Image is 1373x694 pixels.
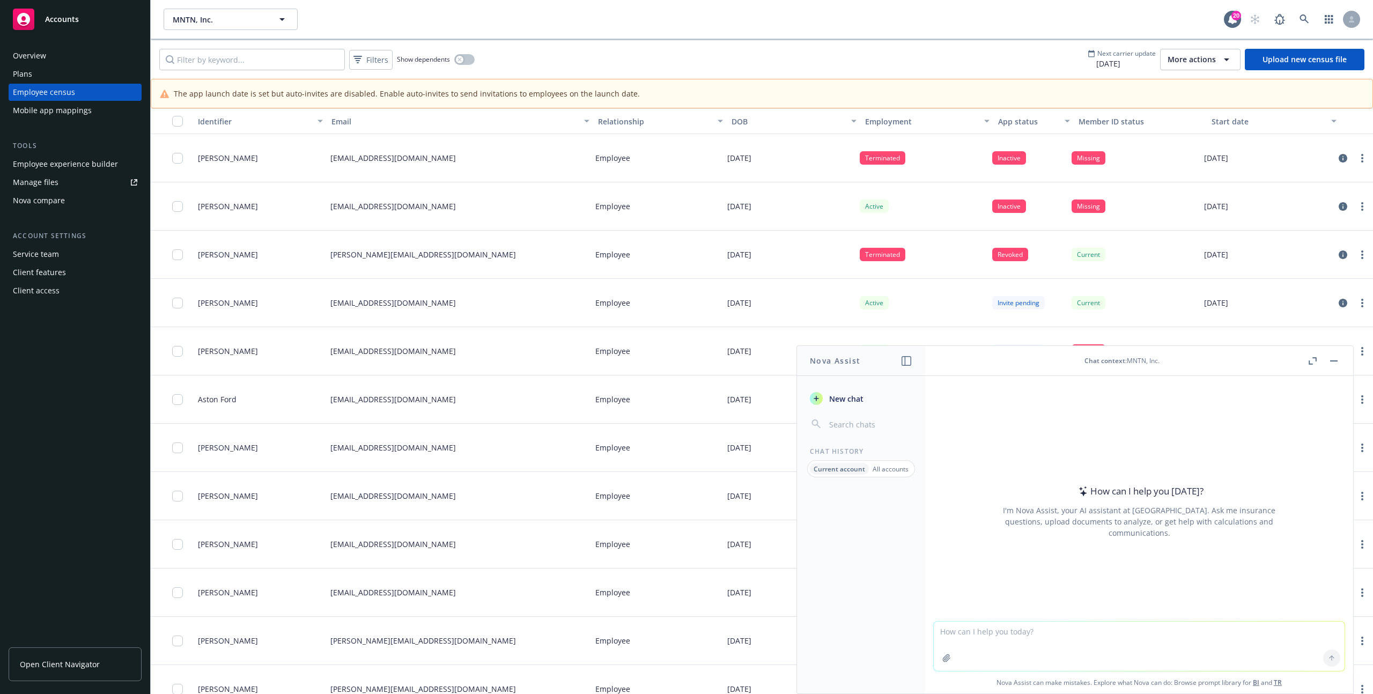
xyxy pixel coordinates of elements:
div: Client access [13,282,60,299]
span: More actions [1168,54,1216,65]
div: Plans [13,65,32,83]
span: [PERSON_NAME] [198,635,258,646]
button: Identifier [194,108,327,134]
div: Terminated [860,151,905,165]
p: Employee [595,297,630,308]
div: Overview [13,47,46,64]
div: : MNTN, Inc. [1084,356,1160,365]
a: Plans [9,65,142,83]
a: Upload new census file [1245,49,1364,70]
span: Accounts [45,15,79,24]
button: App status [994,108,1074,134]
div: I'm Nova Assist, your AI assistant at [GEOGRAPHIC_DATA]. Ask me insurance questions, upload docum... [988,505,1290,538]
input: Toggle Row Selected [172,153,183,164]
a: more [1356,490,1369,503]
div: Inactive [992,151,1026,165]
span: New chat [827,393,863,404]
span: Open Client Navigator [20,659,100,670]
span: [PERSON_NAME] [198,538,258,550]
p: [EMAIL_ADDRESS][DOMAIN_NAME] [330,345,456,357]
p: Current account [814,464,865,474]
span: Chat context [1084,356,1125,365]
div: Start date [1212,116,1325,127]
div: Relationship [598,116,711,127]
a: Employee census [9,84,142,101]
a: more [1356,248,1369,261]
a: more [1356,152,1369,165]
span: [PERSON_NAME] [198,297,258,308]
div: Client features [13,264,66,281]
input: Toggle Row Selected [172,491,183,501]
div: Invite pending [992,296,1045,309]
span: Nova Assist can make mistakes. Explore what Nova can do: Browse prompt library for and [929,671,1349,693]
div: Inactive [992,200,1026,213]
div: Service team [13,246,59,263]
div: Current [1072,296,1105,309]
input: Toggle Row Selected [172,539,183,550]
span: [PERSON_NAME] [198,249,258,260]
a: Service team [9,246,142,263]
p: [DATE] [1204,297,1228,308]
input: Toggle Row Selected [172,201,183,212]
div: Invite pending [992,344,1045,358]
h1: Nova Assist [810,355,860,366]
p: Employee [595,587,630,598]
div: Member ID status [1079,116,1204,127]
span: MNTN, Inc. [173,14,265,25]
p: Employee [595,152,630,164]
p: [DATE] [727,152,751,164]
p: All accounts [873,464,909,474]
a: Switch app [1318,9,1340,30]
p: Employee [595,490,630,501]
div: Missing [1072,151,1105,165]
a: circleInformation [1337,152,1349,165]
p: Employee [595,201,630,212]
button: Relationship [594,108,727,134]
input: Toggle Row Selected [172,636,183,646]
a: circleInformation [1337,200,1349,213]
p: [DATE] [727,442,751,453]
p: [EMAIL_ADDRESS][DOMAIN_NAME] [330,538,456,550]
a: BI [1253,678,1259,687]
p: [EMAIL_ADDRESS][DOMAIN_NAME] [330,297,456,308]
span: Filters [366,54,388,65]
a: circleInformation [1337,248,1349,261]
a: more [1356,586,1369,599]
a: Nova compare [9,192,142,209]
p: Employee [595,345,630,357]
span: Aston Ford [198,394,237,405]
p: [EMAIL_ADDRESS][DOMAIN_NAME] [330,394,456,405]
a: more [1356,393,1369,406]
div: Active [860,200,889,213]
div: 20 [1231,11,1241,20]
div: Employee experience builder [13,156,118,173]
p: [DATE] [727,587,751,598]
a: more [1356,634,1369,647]
button: Member ID status [1074,108,1208,134]
p: [DATE] [1204,152,1228,164]
p: [EMAIL_ADDRESS][DOMAIN_NAME] [330,442,456,453]
a: Report a Bug [1269,9,1290,30]
div: Missing [1072,344,1105,358]
span: [PERSON_NAME] [198,490,258,501]
div: App status [998,116,1058,127]
div: Email [331,116,578,127]
div: Active [860,344,889,358]
div: Mobile app mappings [13,102,92,119]
input: Toggle Row Selected [172,249,183,260]
span: Next carrier update [1097,49,1156,58]
div: Identifier [198,116,311,127]
button: Employment [861,108,994,134]
p: [DATE] [727,635,751,646]
p: [DATE] [727,394,751,405]
a: Overview [9,47,142,64]
button: New chat [806,389,917,408]
p: [DATE] [1204,249,1228,260]
a: Accounts [9,4,142,34]
input: Filter by keyword... [159,49,345,70]
p: [DATE] [727,201,751,212]
p: Employee [595,538,630,550]
div: Missing [1072,200,1105,213]
span: [PERSON_NAME] [198,442,258,453]
a: more [1356,200,1369,213]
